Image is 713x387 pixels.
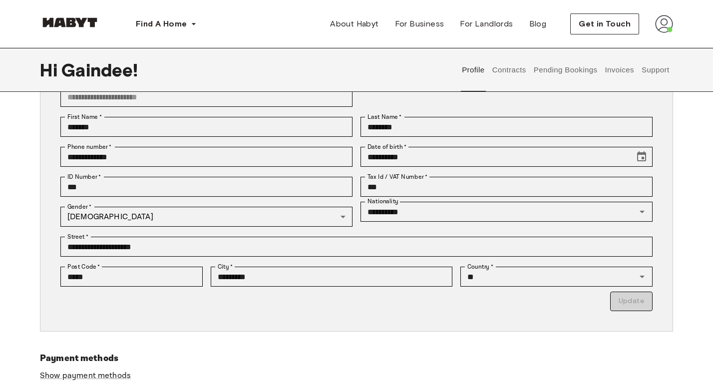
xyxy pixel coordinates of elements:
a: For Business [387,14,452,34]
button: Get in Touch [570,13,639,34]
label: Last Name [367,112,402,121]
a: Blog [521,14,555,34]
div: user profile tabs [458,48,673,92]
label: Country [467,262,493,271]
span: Blog [529,18,547,30]
button: Pending Bookings [532,48,599,92]
img: avatar [655,15,673,33]
h6: Payment methods [40,352,673,366]
span: For Business [395,18,444,30]
span: Gaindee ! [61,59,138,80]
label: Street [67,232,88,241]
a: For Landlords [452,14,521,34]
span: Hi [40,59,61,80]
a: About Habyt [322,14,386,34]
span: Find A Home [136,18,187,30]
label: ID Number [67,172,101,181]
label: Gender [67,202,91,211]
button: Invoices [604,48,635,92]
label: Date of birth [367,142,406,151]
span: Get in Touch [579,18,631,30]
span: About Habyt [330,18,378,30]
button: Open [635,205,649,219]
label: Nationality [367,197,398,206]
div: [DEMOGRAPHIC_DATA] [60,207,353,227]
button: Profile [461,48,486,92]
button: Support [640,48,671,92]
button: Contracts [491,48,527,92]
button: Find A Home [128,14,205,34]
div: You can't change your email address at the moment. Please reach out to customer support in case y... [60,87,353,107]
a: Show payment methods [40,371,131,381]
button: Open [635,270,649,284]
label: First Name [67,112,102,121]
span: For Landlords [460,18,513,30]
label: City [218,262,233,271]
label: Tax Id / VAT Number [367,172,427,181]
button: Choose date, selected date is Jan 11, 2007 [632,147,652,167]
label: Post Code [67,262,100,271]
label: Phone number [67,142,112,151]
img: Habyt [40,17,100,27]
